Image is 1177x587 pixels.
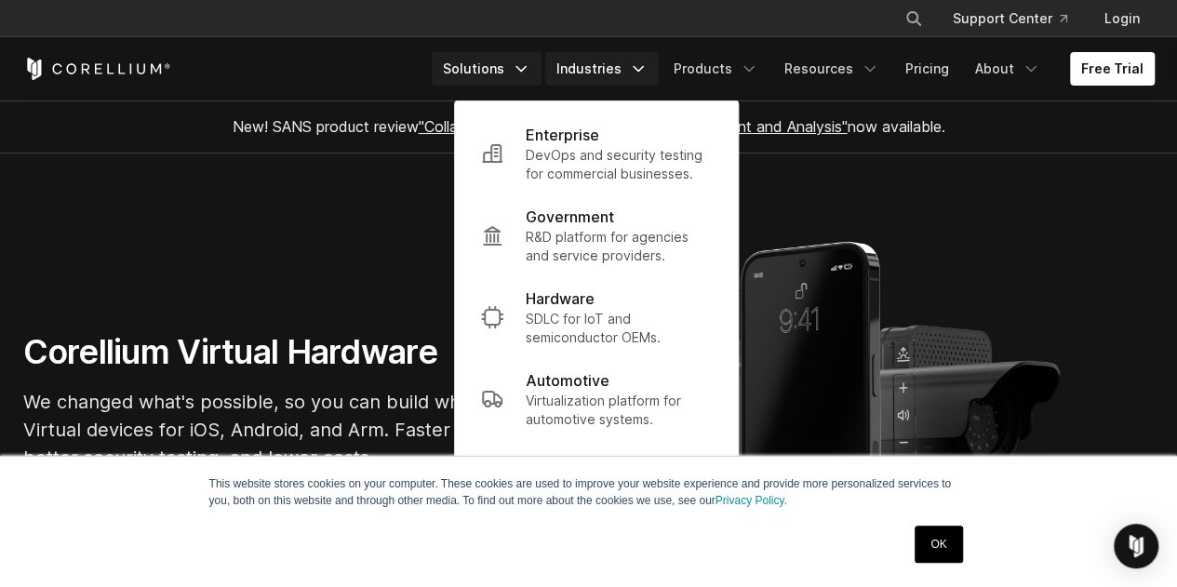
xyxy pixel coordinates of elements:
a: Support Center [938,2,1082,35]
button: Search [897,2,930,35]
a: Pricing [894,52,960,86]
p: SDLC for IoT and semiconductor OEMs. [526,310,712,347]
a: Education Virtual learning for professors and trainers. [466,440,727,522]
p: This website stores cookies on your computer. These cookies are used to improve your website expe... [209,475,969,509]
a: Privacy Policy. [716,494,787,507]
p: We changed what's possible, so you can build what's next. Virtual devices for iOS, Android, and A... [23,388,582,472]
a: Free Trial [1070,52,1155,86]
div: Open Intercom Messenger [1114,524,1158,568]
a: OK [915,526,962,563]
a: Industries [545,52,659,86]
p: Automotive [526,369,609,392]
div: Navigation Menu [882,2,1155,35]
a: "Collaborative Mobile App Security Development and Analysis" [419,117,848,136]
a: Enterprise DevOps and security testing for commercial businesses. [466,113,727,194]
a: Solutions [432,52,542,86]
p: Enterprise [526,124,599,146]
a: Corellium Home [23,58,171,80]
a: About [964,52,1051,86]
p: DevOps and security testing for commercial businesses. [526,146,712,183]
a: Resources [773,52,890,86]
h1: Corellium Virtual Hardware [23,331,582,373]
a: Government R&D platform for agencies and service providers. [466,194,727,276]
p: Hardware [526,287,595,310]
a: Hardware SDLC for IoT and semiconductor OEMs. [466,276,727,358]
p: Education [526,451,596,474]
a: Login [1090,2,1155,35]
p: R&D platform for agencies and service providers. [526,228,712,265]
a: Automotive Virtualization platform for automotive systems. [466,358,727,440]
p: Virtualization platform for automotive systems. [526,392,712,429]
span: New! SANS product review now available. [233,117,945,136]
a: Products [662,52,769,86]
div: Navigation Menu [432,52,1155,86]
p: Government [526,206,614,228]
